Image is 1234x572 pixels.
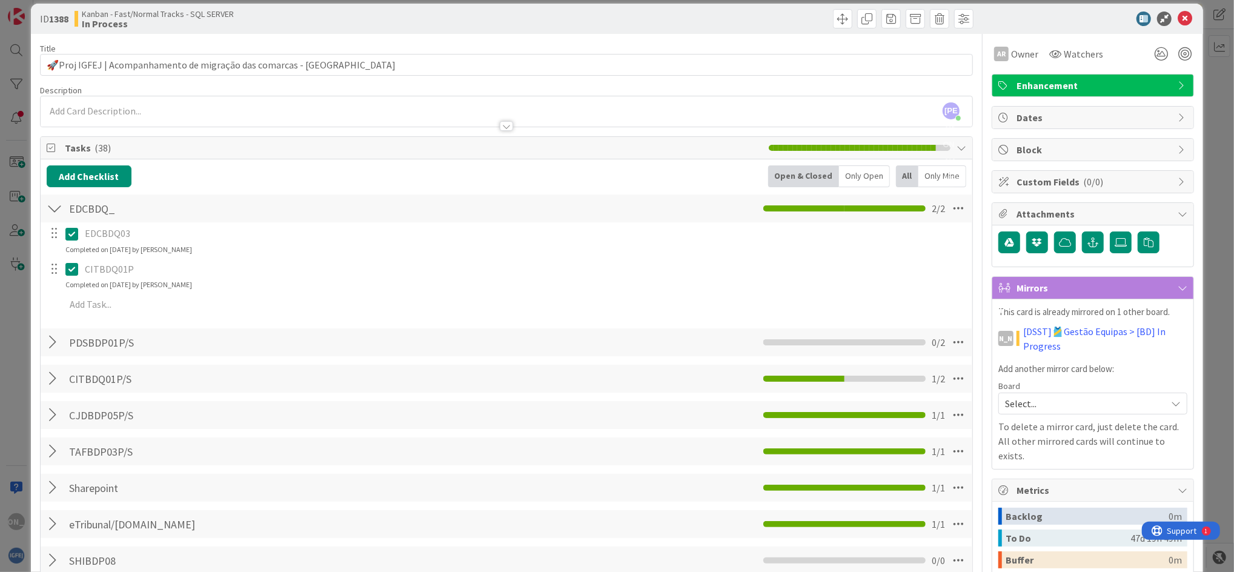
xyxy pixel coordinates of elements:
span: ( 38 ) [95,142,111,154]
span: Owner [1011,47,1038,61]
div: [PERSON_NAME] [998,331,1013,346]
span: 0 / 0 [932,553,945,568]
span: 1 / 1 [932,517,945,531]
p: EDCBDQ03 [85,227,964,241]
span: Dates [1017,110,1172,125]
span: Support [25,2,55,16]
span: 1 / 1 [932,444,945,459]
span: 1 / 1 [932,481,945,495]
span: Enhancement [1017,78,1172,93]
span: 1 / 1 [932,408,945,422]
div: 47d 19h 49m [1130,530,1182,547]
span: Attachments [1017,207,1172,221]
span: Select... [1005,395,1160,412]
a: [DSST]🎽Gestão Equipas > [BD] In Progress [1023,324,1187,353]
div: Only Mine [918,165,966,187]
span: Board [998,382,1020,390]
button: Add Checklist [47,165,131,187]
p: To delete a mirror card, just delete the card. All other mirrored cards will continue to exists. [998,419,1187,463]
input: Add Checklist... [65,513,337,535]
div: Completed on [DATE] by [PERSON_NAME] [65,244,192,255]
span: Kanban - Fast/Normal Tracks - SQL SERVER [82,9,234,19]
input: Add Checklist... [65,368,337,390]
span: Mirrors [1017,281,1172,295]
div: Only Open [839,165,890,187]
div: Open & Closed [768,165,839,187]
span: Watchers [1064,47,1103,61]
input: type card name here... [40,54,973,76]
span: Description [40,85,82,96]
b: 1388 [49,13,68,25]
label: Title [40,43,56,54]
div: 0m [1169,508,1182,525]
span: Tasks [65,141,763,155]
div: AR [994,47,1009,61]
span: ( 0/0 ) [1083,176,1103,188]
span: [PERSON_NAME] [943,102,960,119]
span: 1 / 2 [932,371,945,386]
span: ID [40,12,68,26]
div: 0m [1169,551,1182,568]
input: Add Checklist... [65,550,337,571]
span: Block [1017,142,1172,157]
div: Backlog [1006,508,1169,525]
input: Add Checklist... [65,441,337,462]
div: 1 [63,5,66,15]
p: CITBDQ01P [85,262,964,276]
p: This card is already mirrored on 1 other board. [998,305,1187,319]
span: 2 / 2 [932,201,945,216]
input: Add Checklist... [65,404,337,426]
span: Metrics [1017,483,1172,497]
b: In Process [82,19,234,28]
p: Add another mirror card below: [998,362,1187,376]
input: Add Checklist... [65,198,337,219]
div: Buffer [1006,551,1169,568]
div: Completed on [DATE] by [PERSON_NAME] [65,279,192,290]
span: Custom Fields [1017,175,1172,189]
span: 0 / 2 [932,335,945,350]
input: Add Checklist... [65,331,337,353]
input: Add Checklist... [65,477,337,499]
div: All [896,165,918,187]
div: To Do [1006,530,1130,547]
